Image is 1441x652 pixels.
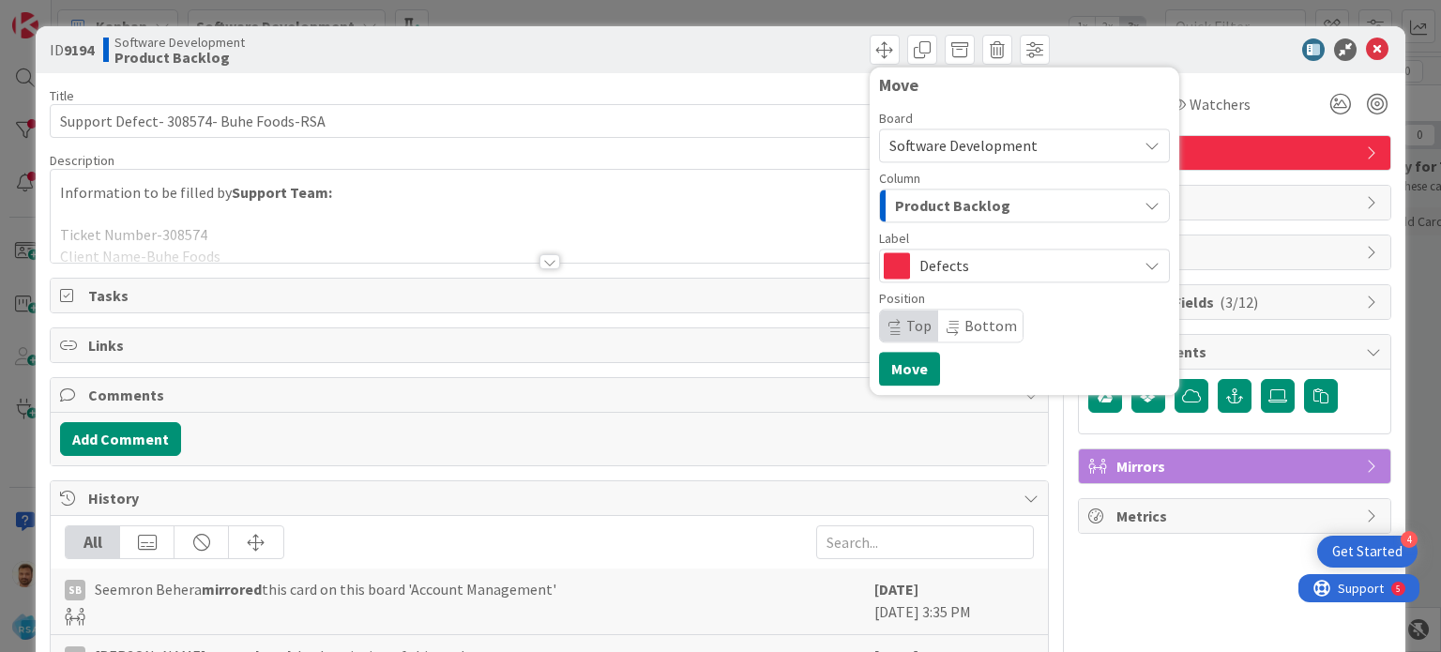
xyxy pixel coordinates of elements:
span: Support [39,3,85,25]
input: Search... [816,525,1034,559]
span: Software Development [114,35,245,50]
label: Title [50,87,74,104]
div: 4 [1401,531,1418,548]
div: Move [879,76,1170,95]
span: Software Development [889,136,1038,155]
span: Label [879,232,909,245]
span: Column [879,172,920,185]
span: Board [879,112,913,125]
span: Defects [919,252,1128,279]
b: Product Backlog [114,50,245,65]
button: Product Backlog [879,189,1170,222]
span: Top [906,316,932,335]
div: SB [65,580,85,600]
div: Get Started [1332,542,1403,561]
span: Seemron Behera this card on this board 'Account Management' [95,578,556,600]
span: History [88,487,1013,509]
span: Product Backlog [895,193,1010,218]
span: Position [879,292,925,305]
span: Custom Fields [1116,291,1357,313]
span: Metrics [1116,505,1357,527]
input: type card name here... [50,104,1048,138]
div: All [66,526,120,558]
button: Move [879,352,940,386]
span: Tasks [88,284,1013,307]
div: [DATE] 3:35 PM [874,578,1034,625]
button: Add Comment [60,422,181,456]
span: Description [50,152,114,169]
b: 9194 [64,40,94,59]
span: Dates [1116,191,1357,214]
span: Comments [88,384,1013,406]
span: ( 3/12 ) [1220,293,1258,311]
span: Links [88,334,1013,356]
b: mirrored [202,580,262,599]
b: [DATE] [874,580,918,599]
span: Attachments [1116,341,1357,363]
span: Block [1116,241,1357,264]
div: 5 [98,8,102,23]
span: Bottom [964,316,1017,335]
span: Defects [1116,142,1357,164]
strong: Support Team: [232,183,332,202]
p: Information to be filled by [60,182,1038,204]
span: ID [50,38,94,61]
span: Watchers [1190,93,1251,115]
div: Open Get Started checklist, remaining modules: 4 [1317,536,1418,568]
span: Mirrors [1116,455,1357,478]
